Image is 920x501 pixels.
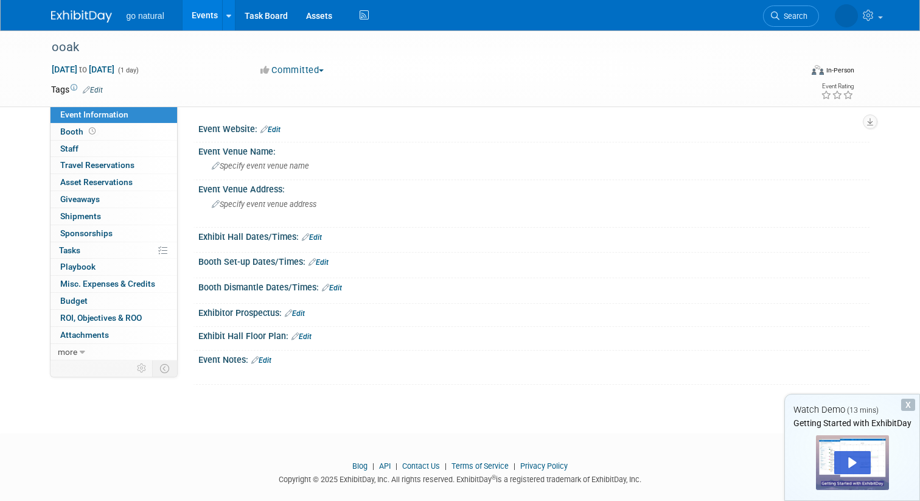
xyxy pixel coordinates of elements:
span: go natural [127,11,164,21]
span: Specify event venue address [212,200,316,209]
span: Tasks [59,245,80,255]
div: Dismiss [901,399,915,411]
span: Budget [60,296,88,306]
a: Contact Us [402,461,440,471]
a: Edit [285,309,305,318]
td: Tags [51,83,103,96]
span: Staff [60,144,78,153]
span: [DATE] [DATE] [51,64,115,75]
div: ooak [47,37,786,58]
span: Travel Reservations [60,160,134,170]
img: Format-Inperson.png [812,65,824,75]
a: Edit [308,258,329,267]
div: Booth Dismantle Dates/Times: [198,278,869,294]
span: Booth not reserved yet [86,127,98,136]
a: Edit [260,125,281,134]
a: Giveaways [51,191,177,208]
div: Booth Set-up Dates/Times: [198,253,869,268]
a: Travel Reservations [51,157,177,173]
span: | [392,461,400,471]
a: Sponsorships [51,225,177,242]
a: Edit [322,284,342,292]
span: | [369,461,377,471]
div: Event Format [736,63,854,82]
div: Event Rating [821,83,854,89]
span: Event Information [60,110,128,119]
span: more [58,347,77,357]
a: Asset Reservations [51,174,177,191]
a: Edit [83,86,103,94]
div: Event Website: [198,120,869,136]
span: Playbook [60,262,96,272]
div: Play [834,451,871,474]
span: Sponsorships [60,228,113,238]
span: Specify event venue name [212,161,309,170]
td: Toggle Event Tabs [152,360,177,376]
a: Misc. Expenses & Credits [51,276,177,292]
span: Booth [60,127,98,136]
a: Terms of Service [451,461,509,471]
div: Getting Started with ExhibitDay [785,417,919,429]
div: Exhibitor Prospectus: [198,304,869,320]
a: ROI, Objectives & ROO [51,310,177,326]
span: Search [779,12,807,21]
a: Event Information [51,107,177,123]
a: Edit [251,356,271,365]
button: Committed [256,64,329,77]
span: (13 mins) [847,406,879,415]
span: Attachments [60,330,109,340]
div: In-Person [826,66,854,75]
span: to [77,65,89,74]
div: Event Venue Name: [198,142,869,158]
a: Booth [51,124,177,140]
a: API [379,461,391,471]
a: Budget [51,293,177,309]
span: Shipments [60,211,101,221]
a: Edit [291,332,312,341]
sup: ® [492,474,496,481]
img: ExhibitDay [51,10,112,23]
img: Joyce Adom [835,4,858,27]
span: ROI, Objectives & ROO [60,313,142,323]
a: Attachments [51,327,177,343]
span: Misc. Expenses & Credits [60,279,155,289]
a: Tasks [51,242,177,259]
a: Privacy Policy [520,461,568,471]
div: Watch Demo [785,404,919,416]
a: Search [763,5,819,27]
span: | [511,461,518,471]
span: | [442,461,450,471]
div: Exhibit Hall Floor Plan: [198,327,869,343]
span: Giveaways [60,194,100,204]
span: Asset Reservations [60,177,133,187]
span: (1 day) [117,66,139,74]
a: more [51,344,177,360]
a: Playbook [51,259,177,275]
a: Shipments [51,208,177,225]
div: Exhibit Hall Dates/Times: [198,228,869,243]
a: Edit [302,233,322,242]
td: Personalize Event Tab Strip [131,360,153,376]
div: Event Venue Address: [198,180,869,195]
div: Event Notes: [198,351,869,366]
a: Staff [51,141,177,157]
a: Blog [352,461,368,471]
